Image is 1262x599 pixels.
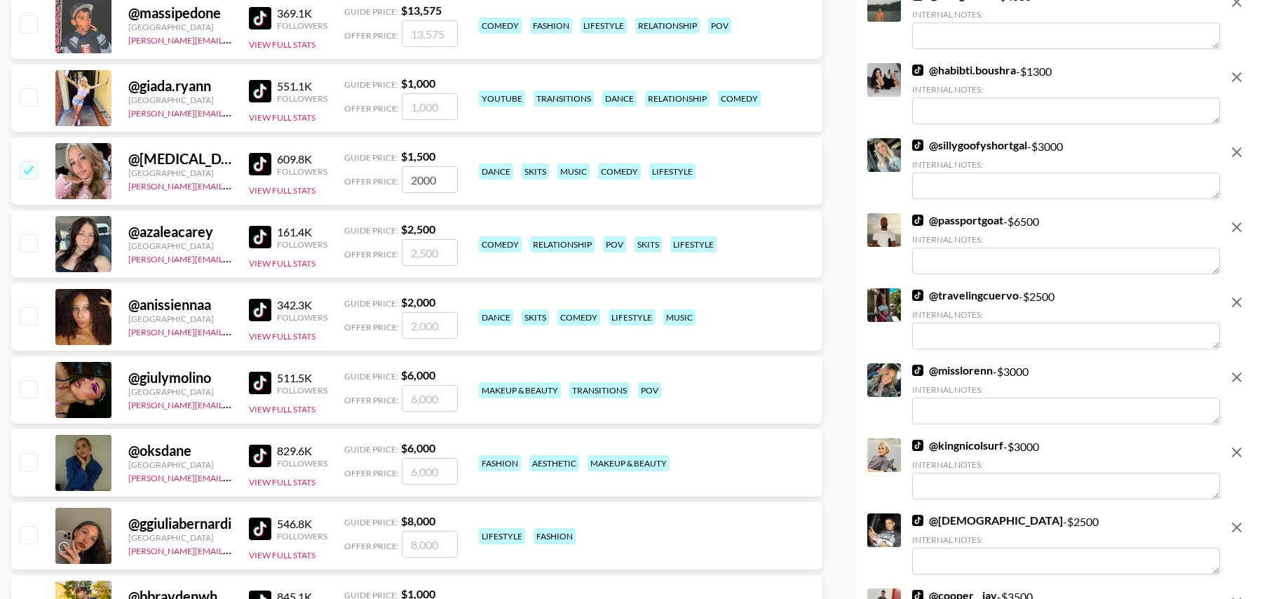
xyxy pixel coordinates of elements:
div: @ massipedone [128,4,232,22]
div: Internal Notes: [912,459,1220,470]
div: Followers [277,93,327,104]
div: [GEOGRAPHIC_DATA] [128,532,232,543]
div: lifestyle [479,528,525,544]
a: [PERSON_NAME][EMAIL_ADDRESS][DOMAIN_NAME] [128,397,336,410]
div: [GEOGRAPHIC_DATA] [128,95,232,105]
button: remove [1223,288,1251,316]
div: lifestyle [609,309,655,325]
div: @ [MEDICAL_DATA]_ingram [128,150,232,168]
div: Internal Notes: [912,384,1220,395]
strong: $ 6,000 [401,441,435,455]
div: [GEOGRAPHIC_DATA] [128,314,232,324]
img: TikTok [249,299,271,321]
a: @passportgoat [912,213,1003,227]
div: [GEOGRAPHIC_DATA] [128,168,232,178]
div: relationship [635,18,700,34]
input: 2,500 [402,239,458,266]
div: music [663,309,696,325]
a: [PERSON_NAME][EMAIL_ADDRESS][DOMAIN_NAME] [128,543,336,556]
a: [PERSON_NAME][EMAIL_ADDRESS][DOMAIN_NAME] [128,32,336,46]
a: @habibti.boushra [912,63,1016,77]
div: aesthetic [529,455,579,471]
strong: $ 1,000 [401,76,435,90]
a: @misslorenn [912,363,993,377]
div: dance [479,309,513,325]
button: remove [1223,363,1251,391]
img: TikTok [912,515,923,526]
div: skits [522,309,549,325]
div: 342.3K [277,298,327,312]
div: [GEOGRAPHIC_DATA] [128,459,232,470]
div: youtube [479,90,525,107]
div: - $ 6500 [912,213,1220,274]
img: TikTok [912,215,923,226]
a: @[DEMOGRAPHIC_DATA] [912,513,1063,527]
div: comedy [479,18,522,34]
span: Offer Price: [344,176,399,187]
div: makeup & beauty [588,455,670,471]
span: Guide Price: [344,298,398,309]
div: relationship [645,90,710,107]
div: makeup & beauty [479,382,561,398]
button: remove [1223,513,1251,541]
span: Offer Price: [344,103,399,114]
div: - $ 1300 [912,63,1220,124]
div: 609.8K [277,152,327,166]
strong: $ 2,000 [401,295,435,309]
button: remove [1223,63,1251,91]
div: Internal Notes: [912,234,1220,245]
img: TikTok [249,445,271,467]
a: [PERSON_NAME][EMAIL_ADDRESS][DOMAIN_NAME] [128,178,336,191]
div: [GEOGRAPHIC_DATA] [128,22,232,32]
button: View Full Stats [249,477,315,487]
a: [PERSON_NAME][EMAIL_ADDRESS][DOMAIN_NAME] [128,324,336,337]
span: Guide Price: [344,444,398,455]
img: TikTok [249,153,271,175]
div: Followers [277,458,327,469]
div: pov [638,382,661,398]
a: @travelingcuervo [912,288,1019,302]
div: lifestyle [670,236,717,253]
div: lifestyle [649,163,696,180]
button: remove [1223,213,1251,241]
span: Guide Price: [344,225,398,236]
img: TikTok [249,80,271,102]
img: TikTok [912,290,923,301]
div: relationship [530,236,595,253]
span: Offer Price: [344,541,399,551]
div: - $ 2500 [912,513,1220,574]
strong: $ 6,000 [401,368,435,382]
a: [PERSON_NAME][EMAIL_ADDRESS][DOMAIN_NAME] [128,251,336,264]
div: - $ 3000 [912,138,1220,199]
input: 8,000 [402,531,458,558]
div: - $ 2500 [912,288,1220,349]
a: [PERSON_NAME][EMAIL_ADDRESS][DOMAIN_NAME] [128,105,336,119]
button: remove [1223,438,1251,466]
input: 2,000 [402,312,458,339]
button: View Full Stats [249,331,315,342]
div: pov [603,236,626,253]
div: Followers [277,239,327,250]
span: Guide Price: [344,152,398,163]
div: skits [522,163,549,180]
div: Internal Notes: [912,159,1220,170]
div: comedy [557,309,600,325]
img: TikTok [249,372,271,394]
div: @ oksdane [128,442,232,459]
div: @ giada.ryann [128,77,232,95]
img: TikTok [249,518,271,540]
div: [GEOGRAPHIC_DATA] [128,386,232,397]
div: @ azaleacarey [128,223,232,241]
div: 829.6K [277,444,327,458]
strong: $ 1,500 [401,149,435,163]
button: View Full Stats [249,550,315,560]
span: Offer Price: [344,249,399,260]
div: Internal Notes: [912,534,1220,545]
span: Guide Price: [344,79,398,90]
img: TikTok [249,7,271,29]
button: remove [1223,138,1251,166]
button: View Full Stats [249,185,315,196]
button: View Full Stats [249,39,315,50]
button: View Full Stats [249,112,315,123]
div: 161.4K [277,225,327,239]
